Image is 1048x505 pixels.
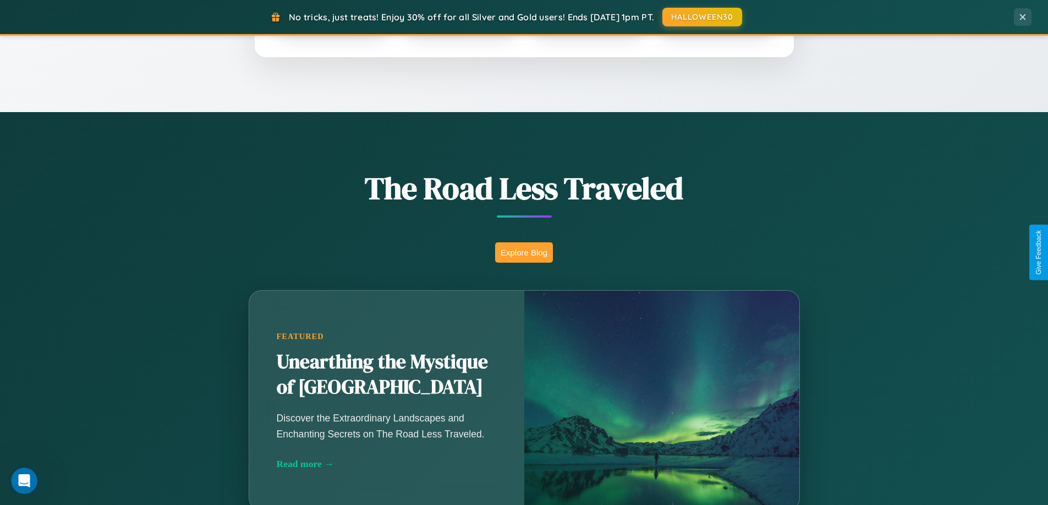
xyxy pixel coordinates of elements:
div: Read more → [277,458,497,470]
h1: The Road Less Traveled [194,167,854,209]
div: Give Feedback [1035,230,1042,275]
p: Discover the Extraordinary Landscapes and Enchanting Secrets on The Road Less Traveled. [277,410,497,441]
h2: Unearthing the Mystique of [GEOGRAPHIC_DATA] [277,349,497,400]
div: Featured [277,332,497,341]
span: No tricks, just treats! Enjoy 30% off for all Silver and Gold users! Ends [DATE] 1pm PT. [289,12,654,23]
button: HALLOWEEN30 [662,8,742,26]
iframe: Intercom live chat [11,468,37,494]
button: Explore Blog [495,242,553,263]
